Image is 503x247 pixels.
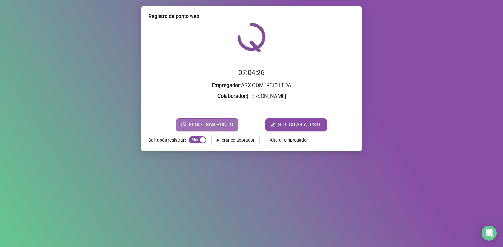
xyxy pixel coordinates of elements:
div: Registro de ponto web [148,13,355,20]
h3: : ASX COMERCIO LTDA [148,81,355,90]
div: Open Intercom Messenger [482,226,497,241]
button: REGISTRAR PONTO [176,118,238,131]
strong: Empregador [212,82,240,88]
h3: : [PERSON_NAME] [148,92,355,100]
span: REGISTRAR PONTO [189,121,233,129]
span: Alterar colaborador [216,136,255,143]
button: Alterar colaborador [211,135,260,145]
button: editSOLICITAR AJUSTE [265,118,327,131]
strong: Colaborador [217,93,246,99]
time: 07:04:26 [239,69,264,76]
span: SOLICITAR AJUSTE [278,121,322,129]
button: Alterar empregador [265,135,313,145]
span: clock-circle [181,122,186,127]
span: Alterar empregador [270,136,308,143]
label: Sair após registrar [148,135,189,145]
span: edit [270,122,276,127]
img: QRPoint [237,23,266,52]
